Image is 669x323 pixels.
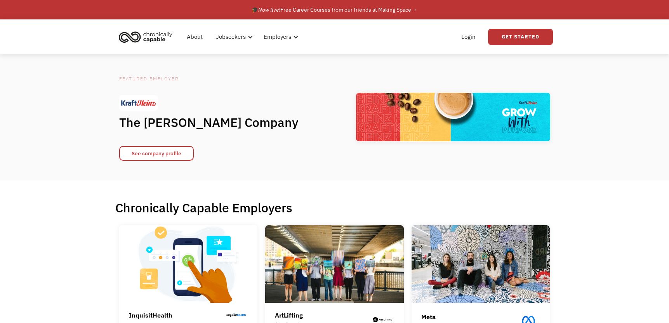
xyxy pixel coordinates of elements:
img: Chronically Capable logo [116,28,175,45]
div: Employers [259,24,301,49]
a: About [182,24,207,49]
div: Featured Employer [119,74,313,83]
a: Get Started [488,29,553,45]
h1: The [PERSON_NAME] Company [119,115,313,130]
div: Employers [264,32,291,42]
div: ArtLifting [275,311,306,320]
div: Jobseekers [211,24,255,49]
a: Login [457,24,480,49]
div: InquisitHealth [129,311,172,320]
div: Meta [421,312,449,321]
a: See company profile [119,146,194,161]
em: Now live! [258,6,280,13]
div: 🎓 Free Career Courses from our friends at Making Space → [252,5,418,14]
h1: Chronically Capable Employers [115,200,554,215]
a: home [116,28,178,45]
div: Jobseekers [216,32,246,42]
